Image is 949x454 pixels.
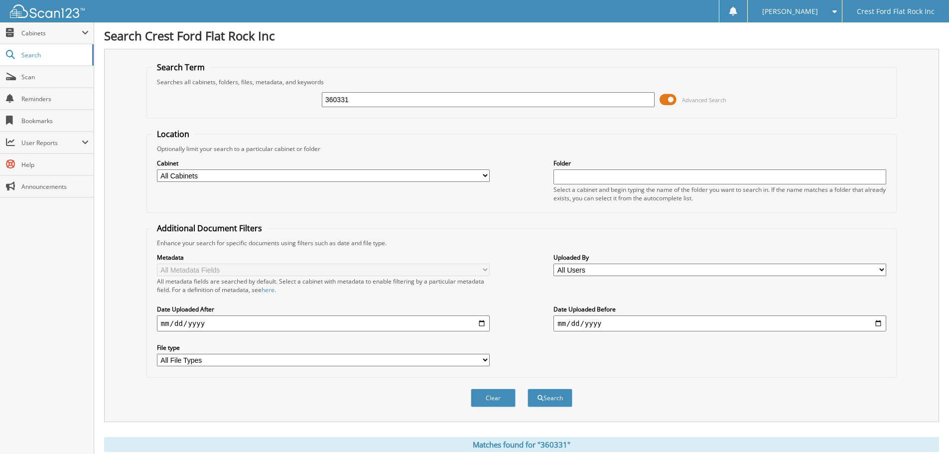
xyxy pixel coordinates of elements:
[21,117,89,125] span: Bookmarks
[857,8,935,14] span: Crest Ford Flat Rock Inc
[157,315,490,331] input: start
[104,437,939,452] div: Matches found for "360331"
[21,160,89,169] span: Help
[157,343,490,352] label: File type
[262,286,274,294] a: here
[152,145,891,153] div: Optionally limit your search to a particular cabinet or folder
[10,4,85,18] img: scan123-logo-white.svg
[528,389,572,407] button: Search
[471,389,516,407] button: Clear
[21,29,82,37] span: Cabinets
[152,223,267,234] legend: Additional Document Filters
[104,27,939,44] h1: Search Crest Ford Flat Rock Inc
[152,62,210,73] legend: Search Term
[682,96,726,104] span: Advanced Search
[157,277,490,294] div: All metadata fields are searched by default. Select a cabinet with metadata to enable filtering b...
[21,182,89,191] span: Announcements
[553,305,886,313] label: Date Uploaded Before
[553,315,886,331] input: end
[21,51,87,59] span: Search
[21,73,89,81] span: Scan
[152,239,891,247] div: Enhance your search for specific documents using filters such as date and file type.
[553,253,886,262] label: Uploaded By
[553,159,886,167] label: Folder
[152,78,891,86] div: Searches all cabinets, folders, files, metadata, and keywords
[553,185,886,202] div: Select a cabinet and begin typing the name of the folder you want to search in. If the name match...
[157,253,490,262] label: Metadata
[762,8,818,14] span: [PERSON_NAME]
[152,129,194,140] legend: Location
[157,159,490,167] label: Cabinet
[157,305,490,313] label: Date Uploaded After
[21,95,89,103] span: Reminders
[21,139,82,147] span: User Reports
